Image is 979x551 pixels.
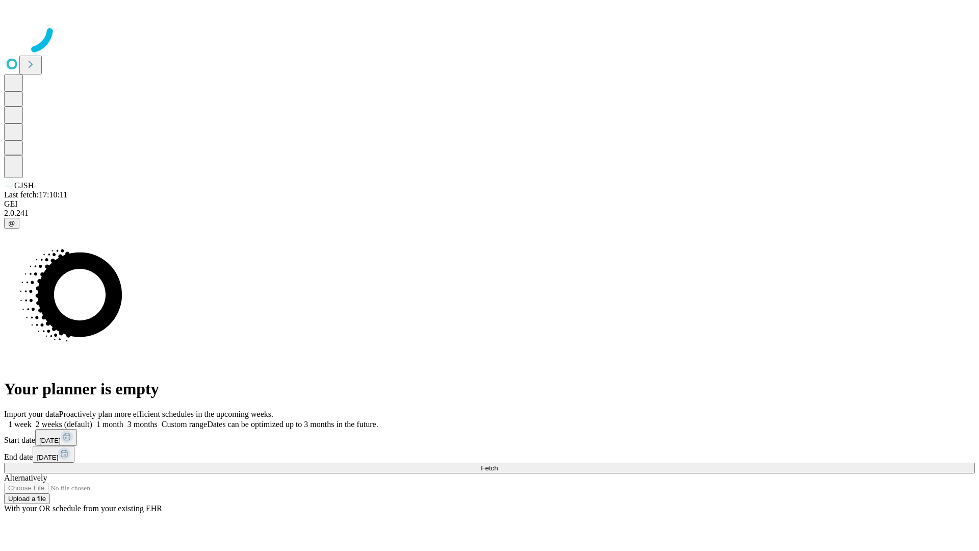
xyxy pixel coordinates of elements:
[4,429,975,446] div: Start date
[37,454,58,461] span: [DATE]
[4,380,975,398] h1: Your planner is empty
[8,420,32,429] span: 1 week
[59,410,273,418] span: Proactively plan more efficient schedules in the upcoming weeks.
[4,493,50,504] button: Upload a file
[35,429,77,446] button: [DATE]
[127,420,158,429] span: 3 months
[4,473,47,482] span: Alternatively
[481,464,498,472] span: Fetch
[4,504,162,513] span: With your OR schedule from your existing EHR
[4,463,975,473] button: Fetch
[4,218,19,229] button: @
[36,420,92,429] span: 2 weeks (default)
[39,437,61,444] span: [DATE]
[4,446,975,463] div: End date
[96,420,123,429] span: 1 month
[8,219,15,227] span: @
[4,209,975,218] div: 2.0.241
[33,446,74,463] button: [DATE]
[14,181,34,190] span: GJSH
[162,420,207,429] span: Custom range
[4,190,67,199] span: Last fetch: 17:10:11
[207,420,378,429] span: Dates can be optimized up to 3 months in the future.
[4,410,59,418] span: Import your data
[4,199,975,209] div: GEI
